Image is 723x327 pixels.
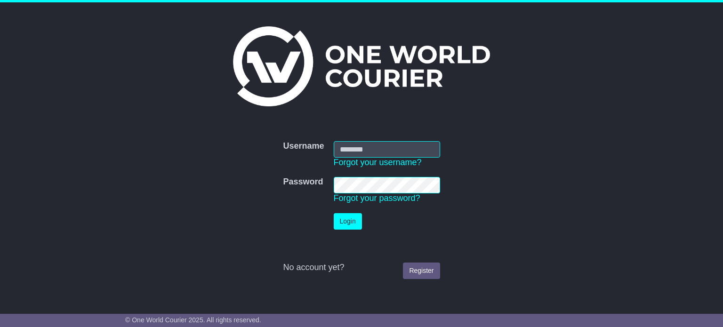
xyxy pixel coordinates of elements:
[334,158,422,167] a: Forgot your username?
[334,193,420,203] a: Forgot your password?
[283,263,440,273] div: No account yet?
[334,213,362,230] button: Login
[283,177,323,187] label: Password
[283,141,324,152] label: Username
[233,26,490,106] img: One World
[125,316,261,324] span: © One World Courier 2025. All rights reserved.
[403,263,440,279] a: Register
